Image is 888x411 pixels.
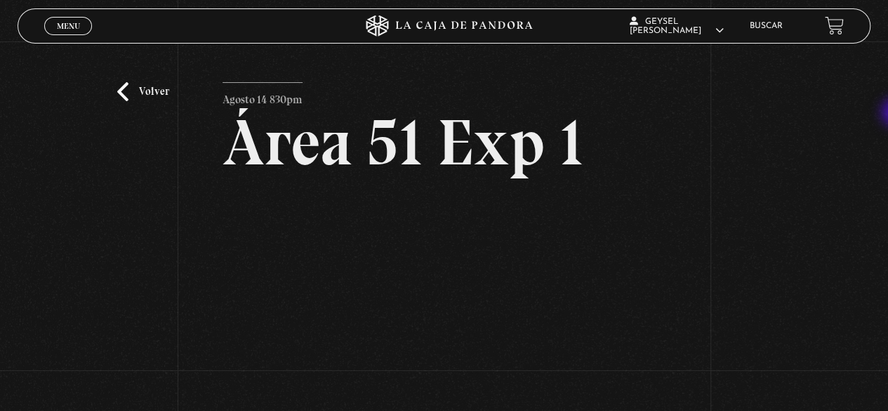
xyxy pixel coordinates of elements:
span: Menu [57,22,80,30]
span: Cerrar [52,33,85,43]
p: Agosto 14 830pm [223,82,303,110]
a: Buscar [750,22,783,30]
h2: Área 51 Exp 1 [223,110,665,175]
a: View your shopping cart [825,16,844,35]
span: Geysel [PERSON_NAME] [630,18,724,35]
a: Volver [117,82,169,101]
